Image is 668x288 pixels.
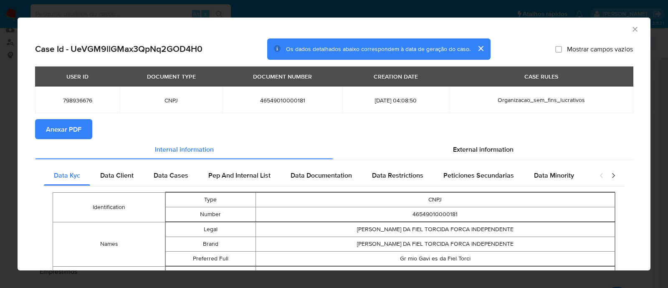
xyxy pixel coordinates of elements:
[46,120,81,138] span: Anexar PDF
[256,237,615,251] td: [PERSON_NAME] DA FIEL TORCIDA FORCA INDEPENDENTE
[35,139,633,159] div: Detailed info
[256,192,615,207] td: CNPJ
[256,251,615,266] td: Gr mio Gavi es da Fiel Torci
[44,166,591,186] div: Detailed internal info
[166,251,256,266] td: Preferred Full
[372,171,423,180] span: Data Restrictions
[256,207,615,222] td: 46549010000181
[443,171,514,180] span: Peticiones Secundarias
[631,25,638,33] button: Fechar a janela
[130,97,213,104] span: CNPJ
[555,46,562,52] input: Mostrar campos vazios
[53,192,165,222] td: Identification
[534,171,574,180] span: Data Minority
[166,266,256,281] td: Code
[233,97,332,104] span: 46549010000181
[155,144,214,154] span: Internal information
[567,45,633,53] span: Mostrar campos vazios
[256,222,615,237] td: [PERSON_NAME] DA FIEL TORCIDA FORCA INDEPENDENTE
[142,69,201,84] div: DOCUMENT TYPE
[154,171,188,180] span: Data Cases
[291,171,352,180] span: Data Documentation
[166,222,256,237] td: Legal
[166,207,256,222] td: Number
[35,119,92,139] button: Anexar PDF
[453,144,514,154] span: External information
[256,266,615,281] td: 9430800
[166,237,256,251] td: Brand
[54,171,80,180] span: Data Kyc
[61,69,94,84] div: USER ID
[45,97,110,104] span: 798936676
[53,222,165,266] td: Names
[286,45,471,53] span: Os dados detalhados abaixo correspondem à data de geração do caso.
[35,43,202,54] h2: Case Id - UeVGM9llGMax3QpNq2GOD4H0
[208,171,271,180] span: Pep And Internal List
[18,18,650,270] div: closure-recommendation-modal
[100,171,134,180] span: Data Client
[498,96,585,104] span: Organizacao_sem_fins_lucrativos
[352,97,439,104] span: [DATE] 04:08:50
[166,192,256,207] td: Type
[519,69,563,84] div: CASE RULES
[471,38,491,59] button: cerrar
[248,69,317,84] div: DOCUMENT NUMBER
[369,69,423,84] div: CREATION DATE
